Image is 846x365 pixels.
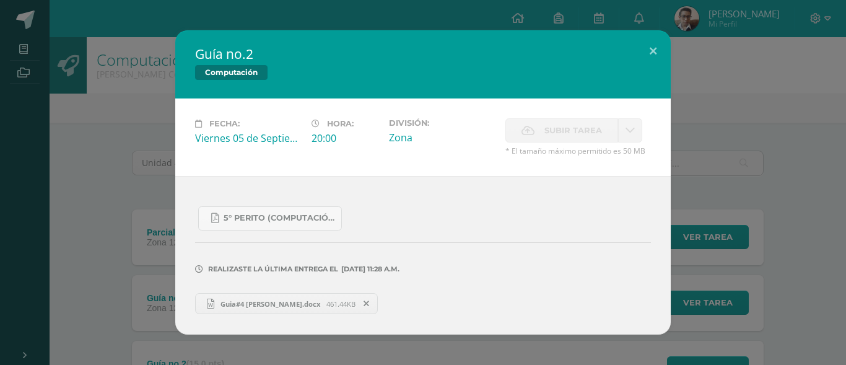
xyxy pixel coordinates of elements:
span: Remover entrega [356,297,377,310]
div: 20:00 [312,131,379,145]
span: Subir tarea [544,119,602,142]
label: División: [389,118,495,128]
span: Hora: [327,119,354,128]
h2: Guía no.2 [195,45,651,63]
span: * El tamaño máximo permitido es 50 MB [505,146,651,156]
span: Fecha: [209,119,240,128]
a: 5° Perito (Computación).pdf [198,206,342,231]
div: Zona [389,131,495,144]
a: Guia#4 [PERSON_NAME].docx 461.44KB [195,293,378,314]
a: La fecha de entrega ha expirado [618,118,642,143]
div: Viernes 05 de Septiembre [195,131,302,145]
button: Close (Esc) [635,30,671,73]
span: 5° Perito (Computación).pdf [224,213,335,223]
span: Guia#4 [PERSON_NAME].docx [214,299,326,309]
span: 461.44KB [326,299,355,309]
label: La fecha de entrega ha expirado [505,118,618,143]
span: Realizaste la última entrega el [208,265,338,273]
span: Computación [195,65,268,80]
